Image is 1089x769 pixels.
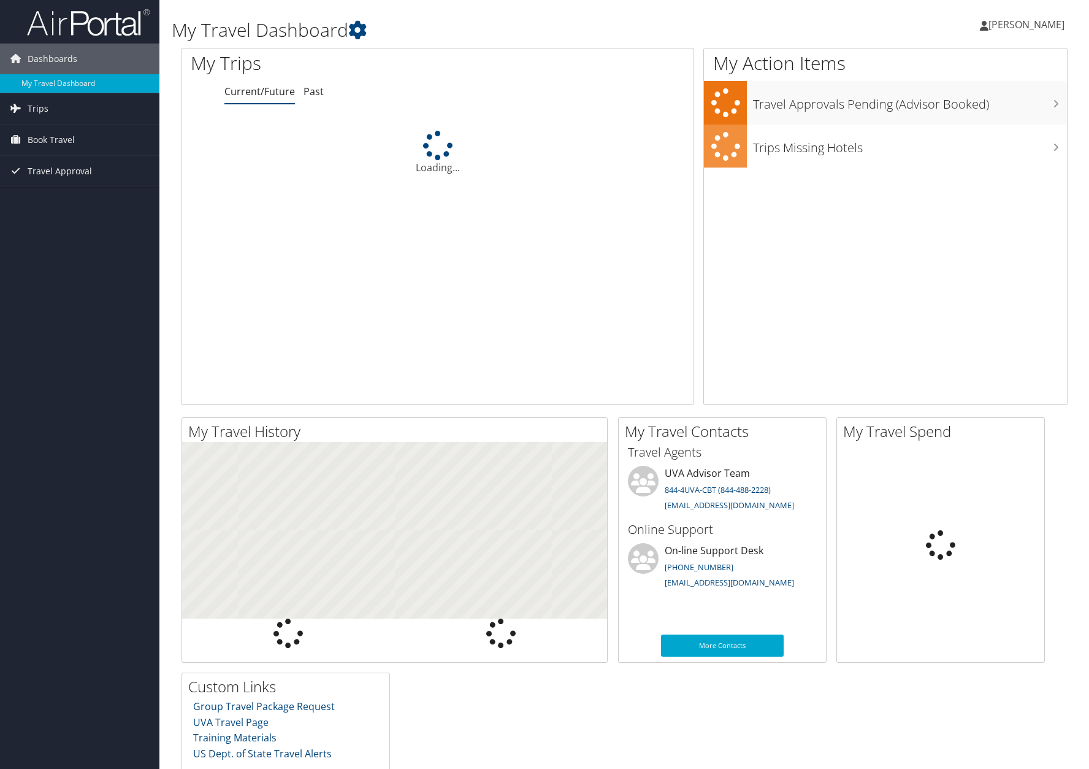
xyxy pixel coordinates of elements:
[191,50,471,76] h1: My Trips
[188,676,389,697] h2: Custom Links
[193,716,269,729] a: UVA Travel Page
[622,466,823,516] li: UVA Advisor Team
[27,8,150,37] img: airportal-logo.png
[980,6,1077,43] a: [PERSON_NAME]
[753,133,1067,157] h3: Trips Missing Hotels
[704,81,1067,125] a: Travel Approvals Pending (Advisor Booked)
[753,90,1067,113] h3: Travel Approvals Pending (Advisor Booked)
[704,50,1067,76] h1: My Action Items
[628,444,817,461] h3: Travel Agents
[28,125,75,155] span: Book Travel
[843,421,1044,442] h2: My Travel Spend
[28,156,92,187] span: Travel Approval
[28,44,77,74] span: Dashboards
[172,17,775,43] h1: My Travel Dashboard
[193,700,335,713] a: Group Travel Package Request
[665,484,771,495] a: 844-4UVA-CBT (844-488-2228)
[188,421,607,442] h2: My Travel History
[704,125,1067,168] a: Trips Missing Hotels
[628,521,817,538] h3: Online Support
[665,577,794,588] a: [EMAIL_ADDRESS][DOMAIN_NAME]
[304,85,324,98] a: Past
[988,18,1064,31] span: [PERSON_NAME]
[665,562,733,573] a: [PHONE_NUMBER]
[661,635,784,657] a: More Contacts
[28,93,48,124] span: Trips
[181,131,694,175] div: Loading...
[193,747,332,760] a: US Dept. of State Travel Alerts
[665,500,794,511] a: [EMAIL_ADDRESS][DOMAIN_NAME]
[193,731,277,744] a: Training Materials
[625,421,826,442] h2: My Travel Contacts
[224,85,295,98] a: Current/Future
[622,543,823,593] li: On-line Support Desk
